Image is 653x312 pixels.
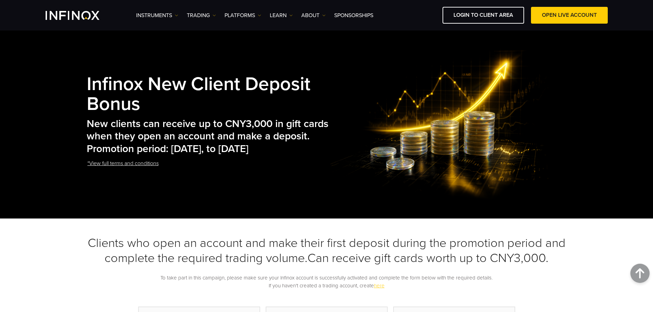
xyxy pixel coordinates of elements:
a: PLATFORMS [225,11,261,20]
a: TRADING [187,11,216,20]
h2: New clients can receive up to CNY3,000 in gift cards when they open an account and make a deposit... [87,118,331,155]
a: INFINOX Logo [46,11,116,20]
a: Learn [270,11,293,20]
a: *View full terms and conditions [87,155,159,172]
a: SPONSORSHIPS [334,11,373,20]
strong: Infinox New Client Deposit Bonus [87,73,311,115]
a: ABOUT [301,11,326,20]
a: OPEN LIVE ACCOUNT [531,7,608,24]
h3: Clients who open an account and make their first deposit during the promotion period and complete... [87,236,567,266]
a: LOGIN TO CLIENT AREA [443,7,524,24]
a: here [374,283,385,289]
p: To take part in this campaign, please make sure your Infinox account is successfully activated an... [87,274,567,289]
a: Instruments [136,11,178,20]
